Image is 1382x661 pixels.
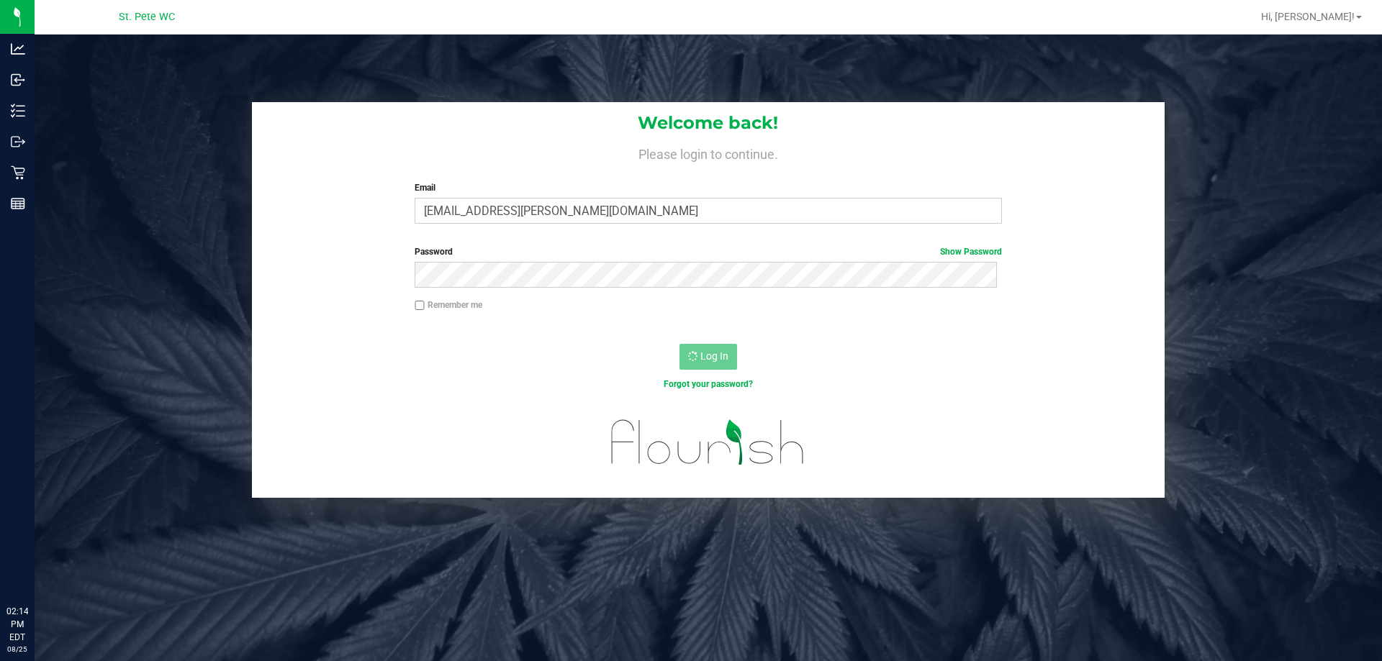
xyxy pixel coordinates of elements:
[119,11,175,23] span: St. Pete WC
[415,301,425,311] input: Remember me
[1261,11,1355,22] span: Hi, [PERSON_NAME]!
[11,165,25,180] inline-svg: Retail
[11,73,25,87] inline-svg: Inbound
[415,181,1001,194] label: Email
[594,406,822,479] img: flourish_logo.svg
[940,247,1002,257] a: Show Password
[11,42,25,56] inline-svg: Analytics
[252,114,1165,132] h1: Welcome back!
[11,135,25,149] inline-svg: Outbound
[11,104,25,118] inline-svg: Inventory
[11,196,25,211] inline-svg: Reports
[415,298,482,311] label: Remember me
[415,247,453,257] span: Password
[664,379,753,389] a: Forgot your password?
[679,344,737,370] button: Log In
[252,144,1165,161] h4: Please login to continue.
[700,350,728,362] span: Log In
[6,644,28,655] p: 08/25
[6,605,28,644] p: 02:14 PM EDT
